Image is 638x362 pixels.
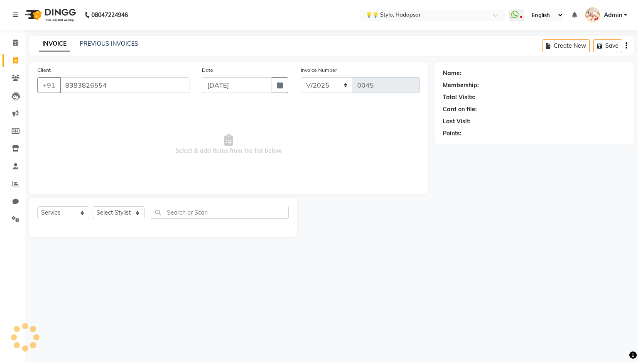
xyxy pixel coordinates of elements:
[443,69,461,78] div: Name:
[151,206,289,219] input: Search or Scan
[39,37,70,51] a: INVOICE
[443,93,476,102] div: Total Visits:
[37,77,61,93] button: +91
[21,3,78,27] img: logo
[37,103,420,186] span: Select & add items from the list below
[91,3,128,27] b: 08047224946
[443,105,477,114] div: Card on file:
[37,66,51,74] label: Client
[542,39,590,52] button: Create New
[604,11,622,20] span: Admin
[80,40,138,47] a: PREVIOUS INVOICES
[585,7,600,22] img: Admin
[202,66,213,74] label: Date
[443,81,479,90] div: Membership:
[593,39,622,52] button: Save
[443,117,471,126] div: Last Visit:
[60,77,189,93] input: Search by Name/Mobile/Email/Code
[443,129,461,138] div: Points:
[301,66,337,74] label: Invoice Number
